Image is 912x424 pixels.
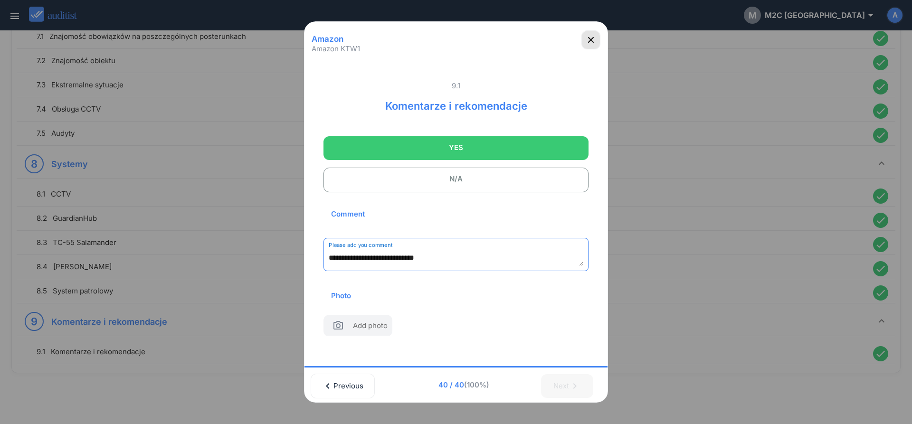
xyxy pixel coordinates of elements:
[312,44,360,54] span: Amazon KTW1
[311,374,375,398] button: Previous
[323,376,362,396] div: Previous
[308,30,347,47] h1: Amazon
[329,250,583,266] textarea: Please add you comment
[323,281,359,311] h2: Photo
[464,380,489,389] span: (100%)
[389,380,539,390] span: 40 / 40
[322,380,333,392] i: chevron_left
[335,138,577,157] span: YES
[323,81,589,91] span: 9.1
[323,199,372,229] h2: Comment
[353,320,388,334] span: Add photo
[378,91,535,113] div: Komentarze i rekomendacje
[335,170,577,188] span: N/A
